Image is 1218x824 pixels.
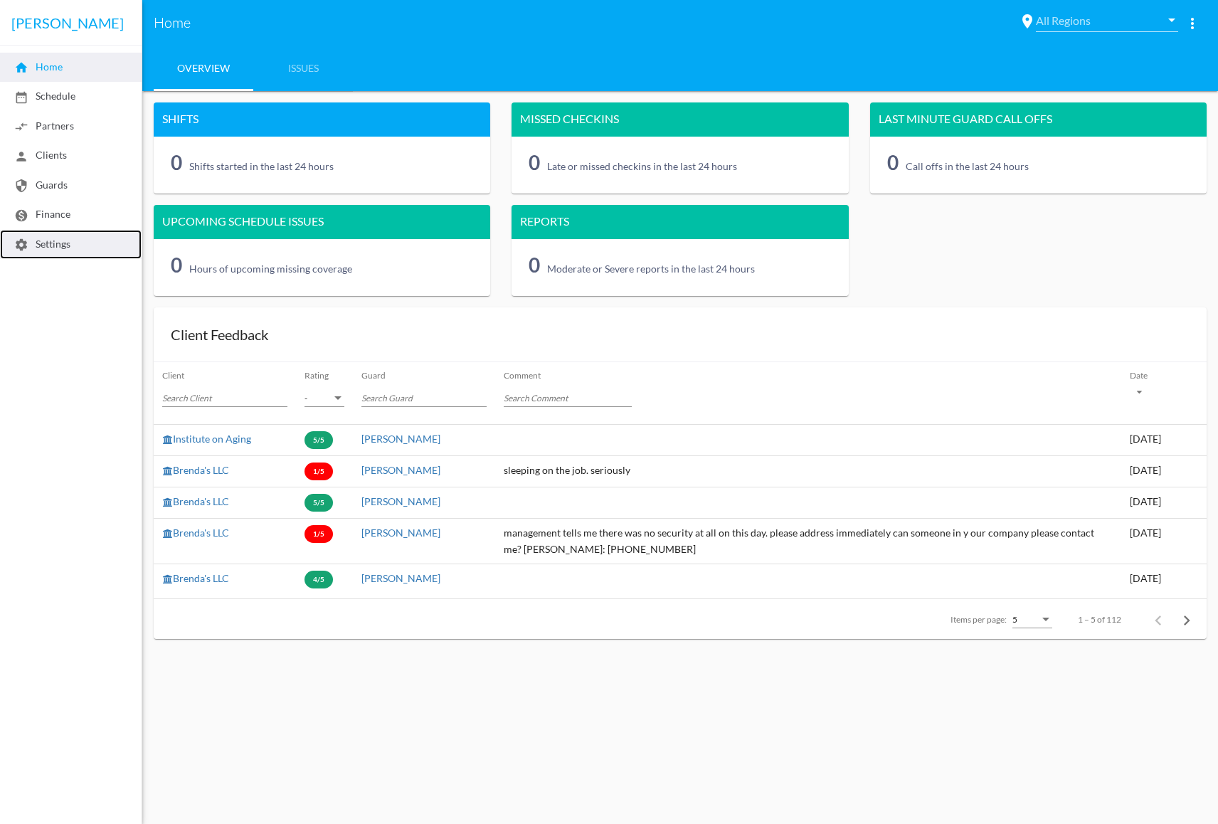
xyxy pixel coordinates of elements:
b: 5/5 [313,435,324,444]
span: Home [154,11,1019,34]
span: Schedule [14,90,75,102]
a: Issues [253,46,353,91]
mat-card-title: Client Feedback [154,307,1207,363]
div: 1 – 5 of 112 [1078,613,1121,625]
a: [PERSON_NAME] [361,464,440,476]
div: [DATE] [1130,431,1198,448]
b: 5/5 [313,498,324,507]
span: Partners [14,120,74,132]
a: [PERSON_NAME] [361,433,440,445]
mat-icon: person [14,149,28,164]
div: [DATE] [1130,571,1198,587]
span: management tells me there was no security at all on this day. please address immediately can some... [504,527,1094,555]
mat-select: Items per page: [1012,615,1052,625]
a: Brenda's LLC [162,527,229,539]
span: Home [14,60,63,73]
a: [PERSON_NAME] [361,495,440,507]
button: Next page [1172,605,1201,633]
span: - [304,393,307,403]
b: 1/5 [313,529,324,538]
div: Shifts started in the last 24 hours [171,148,473,176]
mat-icon: security [14,179,28,193]
div: Moderate or Severe reports in the last 24 hours [529,250,831,279]
mat-card-title: SHIFTS [154,102,490,137]
mat-icon: compare_arrows [14,120,28,134]
span: sleeping on the job. seriously [504,464,630,476]
mat-icon: settings [14,238,28,252]
mat-icon: place [1019,13,1036,30]
div: Items per page: [950,613,1007,625]
strong: 0 [171,150,189,174]
span: All Regions [1036,14,1165,27]
mat-icon: date_range [14,90,28,105]
div: Call offs in the last 24 hours [887,148,1190,176]
div: Hours of upcoming missing coverage [171,250,473,279]
span: Guard [361,370,386,381]
a: Institute on Aging [162,433,251,445]
a: Overview [154,46,253,91]
span: 5 [1012,614,1017,625]
b: 4/5 [313,575,324,583]
a: [PERSON_NAME] [361,527,440,539]
span: Comment [504,370,541,381]
mat-icon: monetization_on [14,208,28,223]
mat-card-title: REPORTS [512,205,848,239]
a: Brenda's LLC [162,464,229,476]
a: Brenda's LLC [162,572,229,584]
span: Settings [14,238,70,250]
b: 1/5 [313,467,324,475]
button: Previous page [1144,605,1172,633]
mat-card-title: MISSED CHECKINS [512,102,848,137]
mat-icon: home [14,60,28,75]
div: [DATE] [1130,494,1198,510]
a: [PERSON_NAME] [361,572,440,584]
mat-card-title: UPCOMING SCHEDULE ISSUES [154,205,490,239]
mat-card-title: LAST MINUTE GUARD CALL OFFS [870,102,1207,137]
strong: 0 [887,150,906,174]
div: Late or missed checkins in the last 24 hours [529,148,831,176]
a: Brenda's LLC [162,495,229,507]
span: Client [162,370,184,381]
span: Guards [14,179,68,191]
span: Date [1130,370,1148,381]
div: [DATE] [1130,463,1198,479]
span: Finance [14,208,70,220]
div: [DATE] [1130,525,1198,542]
span: Clients [14,149,67,161]
span: Rating [304,370,329,381]
strong: 0 [529,150,547,174]
mat-icon: more_vert [1184,15,1201,32]
mat-select: All Regions [1036,14,1178,27]
strong: 0 [171,253,189,277]
strong: 0 [529,253,547,277]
